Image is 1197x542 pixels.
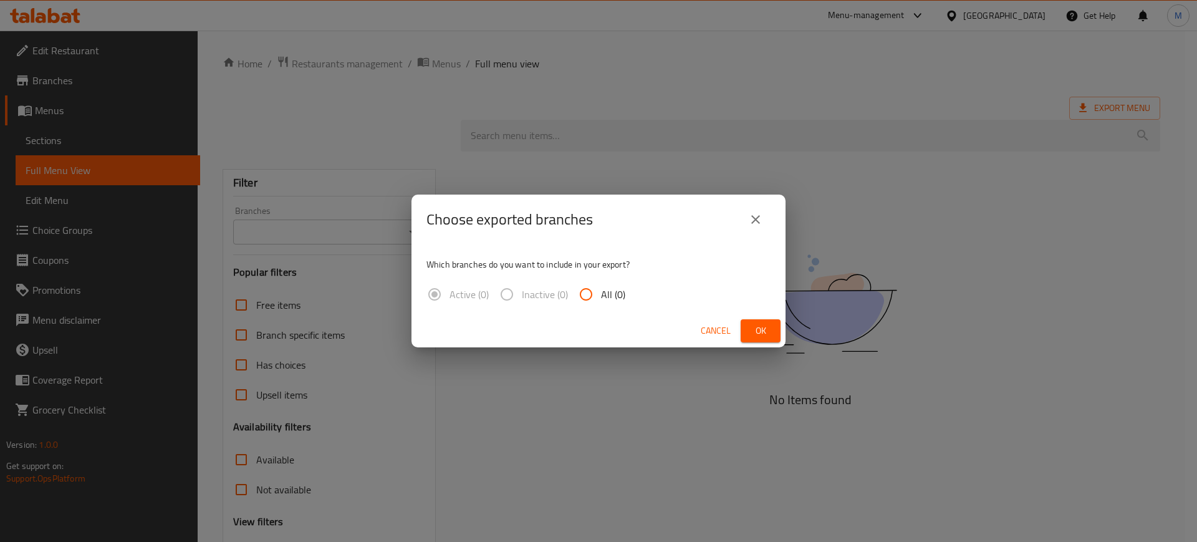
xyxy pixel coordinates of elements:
button: Cancel [696,319,736,342]
span: Ok [751,323,771,339]
span: Active (0) [449,287,489,302]
p: Which branches do you want to include in your export? [426,258,771,271]
h2: Choose exported branches [426,210,593,230]
button: Ok [741,319,781,342]
span: All (0) [601,287,625,302]
span: Inactive (0) [522,287,568,302]
button: close [741,205,771,235]
span: Cancel [701,323,731,339]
